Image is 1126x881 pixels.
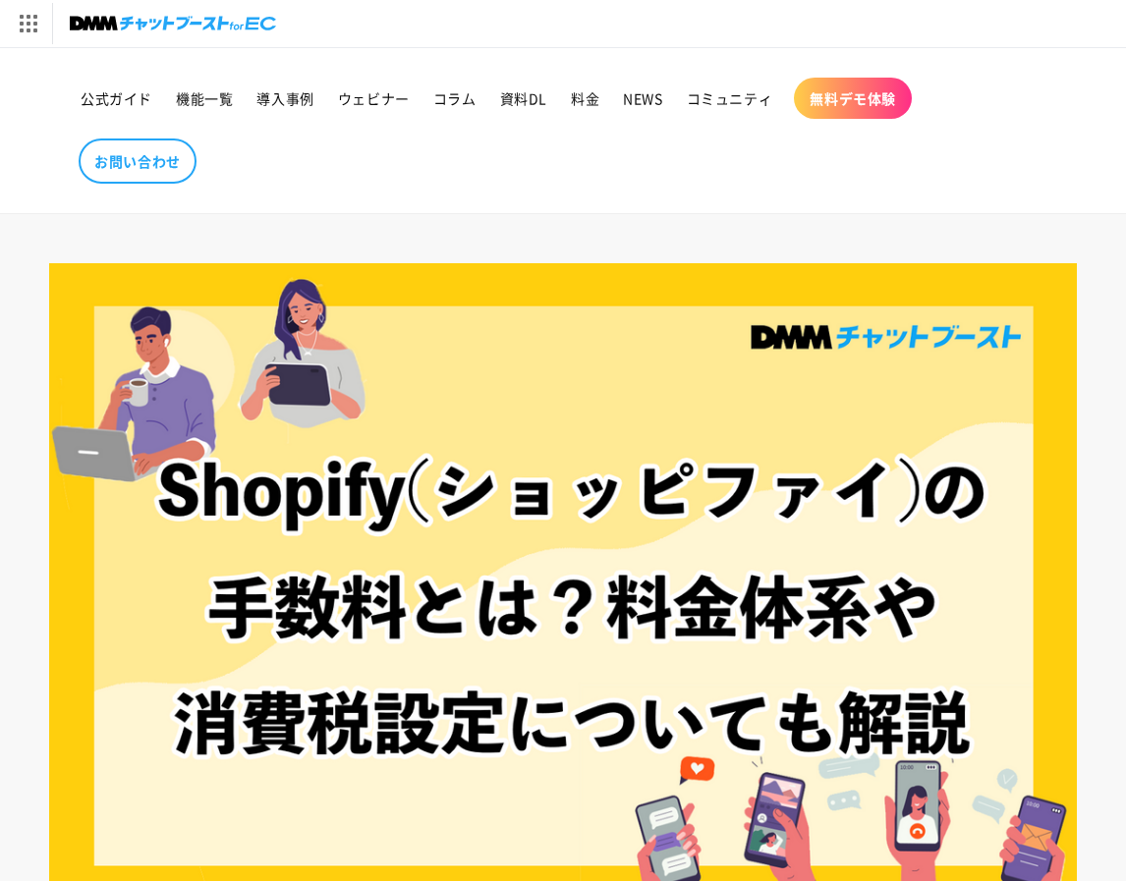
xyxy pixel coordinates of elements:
[338,89,410,107] span: ウェビナー
[810,89,896,107] span: 無料デモ体験
[70,10,276,37] img: チャットブーストforEC
[422,78,488,119] a: コラム
[164,78,245,119] a: 機能一覧
[176,89,233,107] span: 機能一覧
[79,138,197,184] a: お問い合わせ
[94,152,181,170] span: お問い合わせ
[81,89,152,107] span: 公式ガイド
[623,89,662,107] span: NEWS
[69,78,164,119] a: 公式ガイド
[500,89,547,107] span: 資料DL
[245,78,325,119] a: 導入事例
[675,78,785,119] a: コミュニティ
[559,78,611,119] a: 料金
[488,78,559,119] a: 資料DL
[571,89,599,107] span: 料金
[256,89,313,107] span: 導入事例
[611,78,674,119] a: NEWS
[794,78,912,119] a: 無料デモ体験
[433,89,477,107] span: コラム
[687,89,773,107] span: コミュニティ
[326,78,422,119] a: ウェビナー
[3,3,52,44] img: サービス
